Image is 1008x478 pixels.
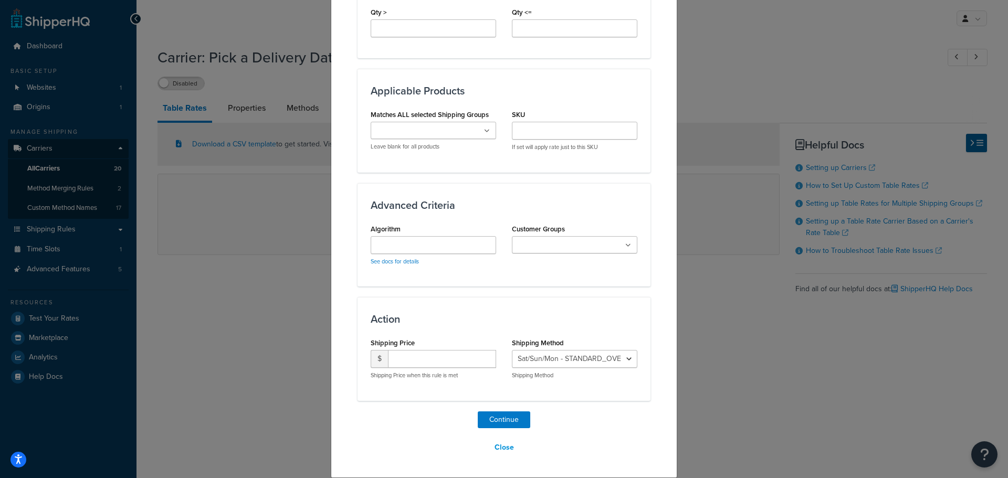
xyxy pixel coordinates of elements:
[512,111,525,119] label: SKU
[512,225,565,233] label: Customer Groups
[371,143,496,151] p: Leave blank for all products
[512,8,532,16] label: Qty <=
[371,339,415,347] label: Shipping Price
[512,143,637,151] p: If set will apply rate just to this SKU
[478,411,530,428] button: Continue
[371,85,637,97] h3: Applicable Products
[488,439,521,456] button: Close
[512,371,637,379] p: Shipping Method
[512,339,564,347] label: Shipping Method
[371,199,637,211] h3: Advanced Criteria
[371,350,388,368] span: $
[371,371,496,379] p: Shipping Price when this rule is met
[371,8,387,16] label: Qty >
[371,313,637,325] h3: Action
[371,225,401,233] label: Algorithm
[371,111,489,119] label: Matches ALL selected Shipping Groups
[371,257,419,265] a: See docs for details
